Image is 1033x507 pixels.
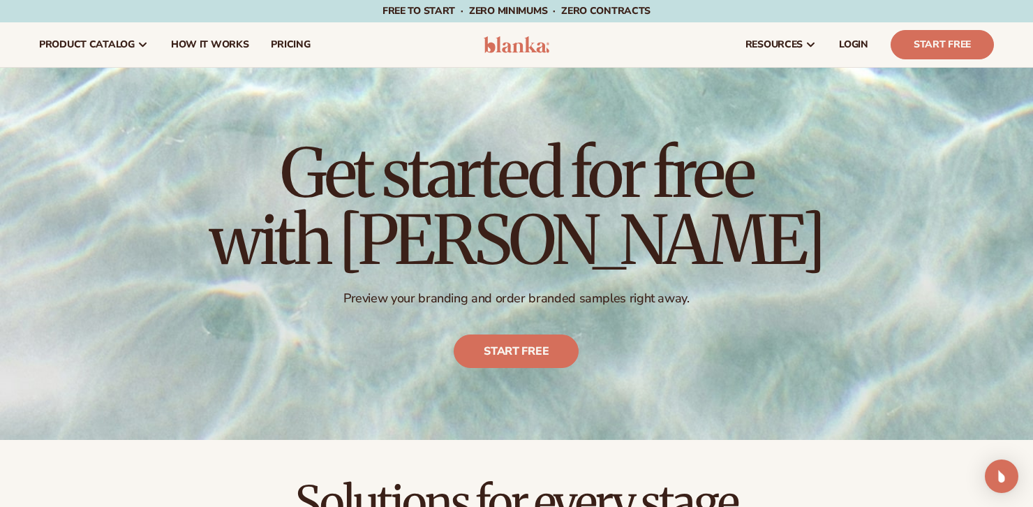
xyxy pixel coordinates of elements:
p: Preview your branding and order branded samples right away. [209,291,824,307]
img: logo [484,36,550,53]
span: Free to start · ZERO minimums · ZERO contracts [382,4,651,17]
a: Start Free [891,30,994,59]
span: How It Works [171,39,249,50]
div: Open Intercom Messenger [985,460,1018,493]
h1: Get started for free with [PERSON_NAME] [209,140,824,274]
a: resources [734,22,828,67]
span: LOGIN [839,39,868,50]
a: product catalog [28,22,160,67]
span: pricing [271,39,310,50]
span: product catalog [39,39,135,50]
a: How It Works [160,22,260,67]
a: pricing [260,22,321,67]
a: LOGIN [828,22,879,67]
span: resources [745,39,803,50]
a: Start free [454,335,579,368]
